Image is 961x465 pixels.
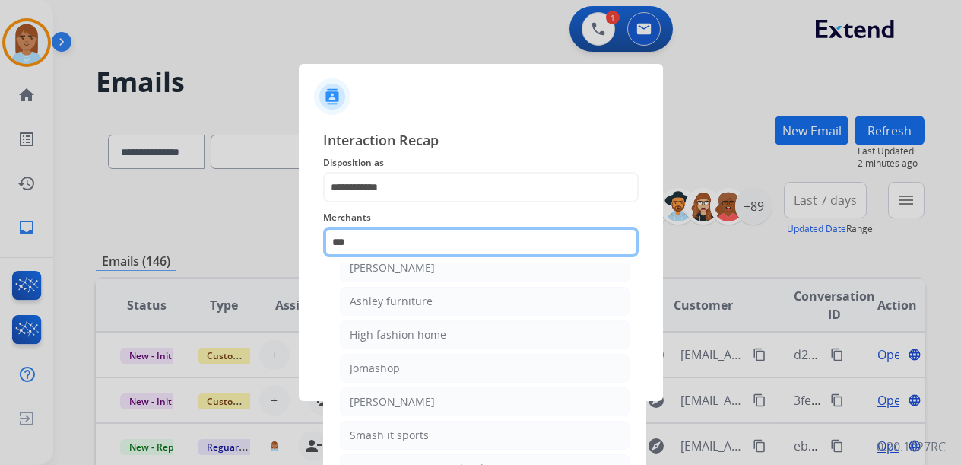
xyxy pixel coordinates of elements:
div: Jomashop [350,361,400,376]
div: Smash it sports [350,428,429,443]
span: Merchants [323,209,639,227]
div: [PERSON_NAME] [350,260,435,275]
span: Interaction Recap [323,129,639,154]
div: High fashion home [350,327,446,342]
span: Disposition as [323,154,639,172]
p: 0.20.1027RC [877,438,946,456]
div: Ashley furniture [350,294,433,309]
img: contactIcon [314,78,350,115]
div: [PERSON_NAME] [350,394,435,409]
